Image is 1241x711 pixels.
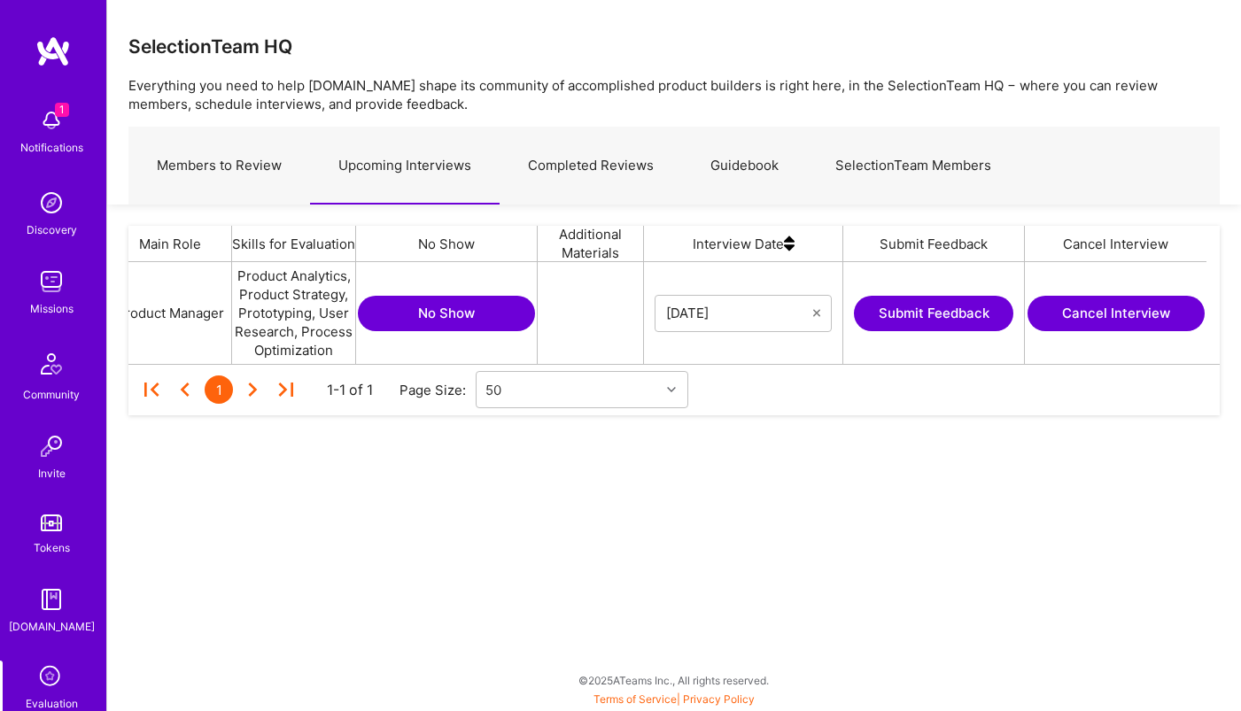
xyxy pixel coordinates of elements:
div: [DOMAIN_NAME] [9,617,95,636]
img: teamwork [34,264,69,299]
a: Privacy Policy [683,692,755,706]
div: Discovery [27,220,77,239]
div: 1-1 of 1 [327,381,373,399]
div: Product Analytics, Product Strategy, Prototyping, User Research, Process Optimization [232,262,356,364]
input: Select Date... [666,305,813,322]
div: Cancel Interview [1025,226,1206,261]
img: guide book [34,582,69,617]
button: No Show [358,296,535,331]
img: Invite [34,429,69,464]
div: Page Size: [399,381,476,399]
a: Upcoming Interviews [310,128,500,205]
div: No Show [356,226,538,261]
div: Notifications [20,138,83,157]
img: Community [30,343,73,385]
span: 1 [55,103,69,117]
div: Product Manager [108,262,232,364]
div: Additional Materials [538,226,644,261]
h3: SelectionTeam HQ [128,35,292,58]
a: Guidebook [682,128,807,205]
img: logo [35,35,71,67]
div: Tokens [34,538,70,557]
div: Interview Date [644,226,843,261]
div: Main Role [108,226,232,261]
button: Cancel Interview [1028,296,1205,331]
div: Invite [38,464,66,483]
img: sort [784,226,795,261]
div: 1 [205,375,233,404]
img: tokens [41,514,62,531]
a: Terms of Service [593,692,677,706]
a: SelectionTeam Members [807,128,1020,205]
img: discovery [34,185,69,220]
img: bell [34,103,69,138]
p: Everything you need to help [DOMAIN_NAME] shape its community of accomplished product builders is... [128,76,1220,113]
div: Submit Feedback [843,226,1025,261]
i: icon SelectionTeam [35,661,68,694]
div: Missions [30,299,74,318]
i: icon Chevron [667,385,676,394]
span: | [593,692,755,706]
button: Submit Feedback [854,296,1013,331]
a: Completed Reviews [500,128,682,205]
div: 50 [485,381,501,399]
div: Community [23,385,80,404]
div: © 2025 ATeams Inc., All rights reserved. [106,658,1241,702]
div: Skills for Evaluation [232,226,356,261]
a: Members to Review [128,128,310,205]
